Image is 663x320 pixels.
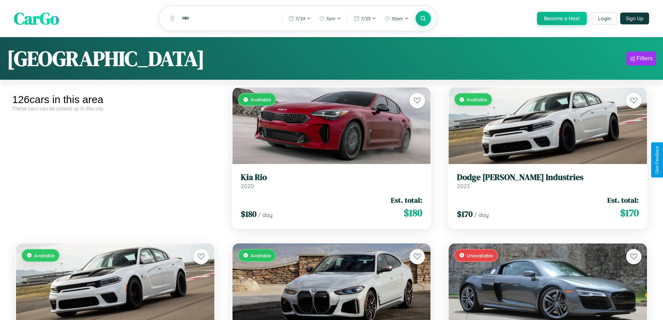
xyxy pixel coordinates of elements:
[295,16,305,21] span: 7 / 24
[251,96,271,102] span: Available
[12,106,218,111] div: These cars can be picked up in this city.
[251,252,271,258] span: Available
[7,44,205,73] h1: [GEOGRAPHIC_DATA]
[626,52,656,65] button: Filters
[241,182,254,189] span: 2020
[392,16,403,21] span: 10am
[14,7,59,30] span: CarGo
[457,172,639,182] h3: Dodge [PERSON_NAME] Industries
[34,252,55,258] span: Available
[620,13,649,24] button: Sign Up
[474,211,489,218] span: / day
[241,208,256,220] span: $ 180
[467,252,493,258] span: Unavailable
[592,12,617,25] button: Login
[457,182,469,189] span: 2023
[381,13,412,24] button: 10am
[285,13,314,24] button: 7/24
[620,206,639,220] span: $ 170
[404,206,422,220] span: $ 180
[457,172,639,189] a: Dodge [PERSON_NAME] Industries2023
[607,195,639,205] span: Est. total:
[457,208,473,220] span: $ 170
[350,13,380,24] button: 7/25
[537,12,587,25] button: Become a Host
[258,211,273,218] span: / day
[467,96,487,102] span: Available
[326,16,336,21] span: 7pm
[241,172,423,189] a: Kia Rio2020
[655,146,660,174] div: Give Feedback
[241,172,423,182] h3: Kia Rio
[12,94,218,106] div: 126 cars in this area
[637,55,653,62] div: Filters
[391,195,422,205] span: Est. total:
[361,16,371,21] span: 7 / 25
[316,13,345,24] button: 7pm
